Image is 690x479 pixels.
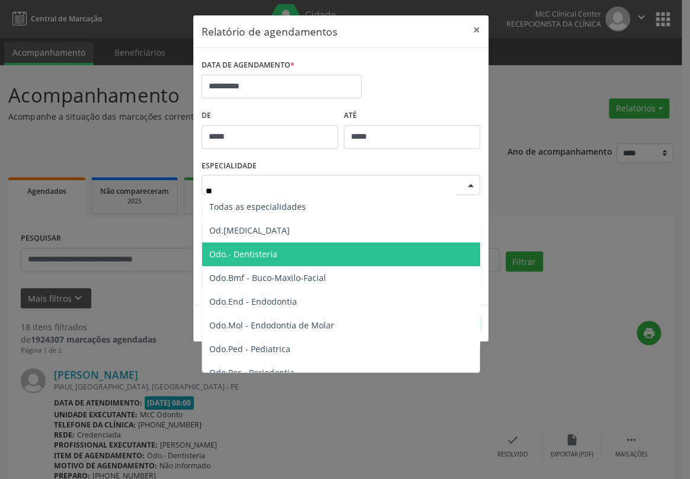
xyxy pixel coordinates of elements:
[209,367,295,378] span: Odo.Per - Periodontia
[209,320,334,331] span: Odo.Mol - Endodontia de Molar
[209,272,326,283] span: Odo.Bmf - Buco-Maxilo-Facial
[209,343,290,355] span: Odo.Ped - Pediatrica
[209,248,277,260] span: Odo.- Dentisteria
[209,296,297,307] span: Odo.End - Endodontia
[344,107,480,125] label: ATÉ
[202,157,257,175] label: ESPECIALIDADE
[465,15,488,44] button: Close
[202,107,338,125] label: De
[209,201,306,212] span: Todas as especialidades
[202,56,295,75] label: DATA DE AGENDAMENTO
[209,225,290,236] span: Od.[MEDICAL_DATA]
[202,24,337,39] h5: Relatório de agendamentos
